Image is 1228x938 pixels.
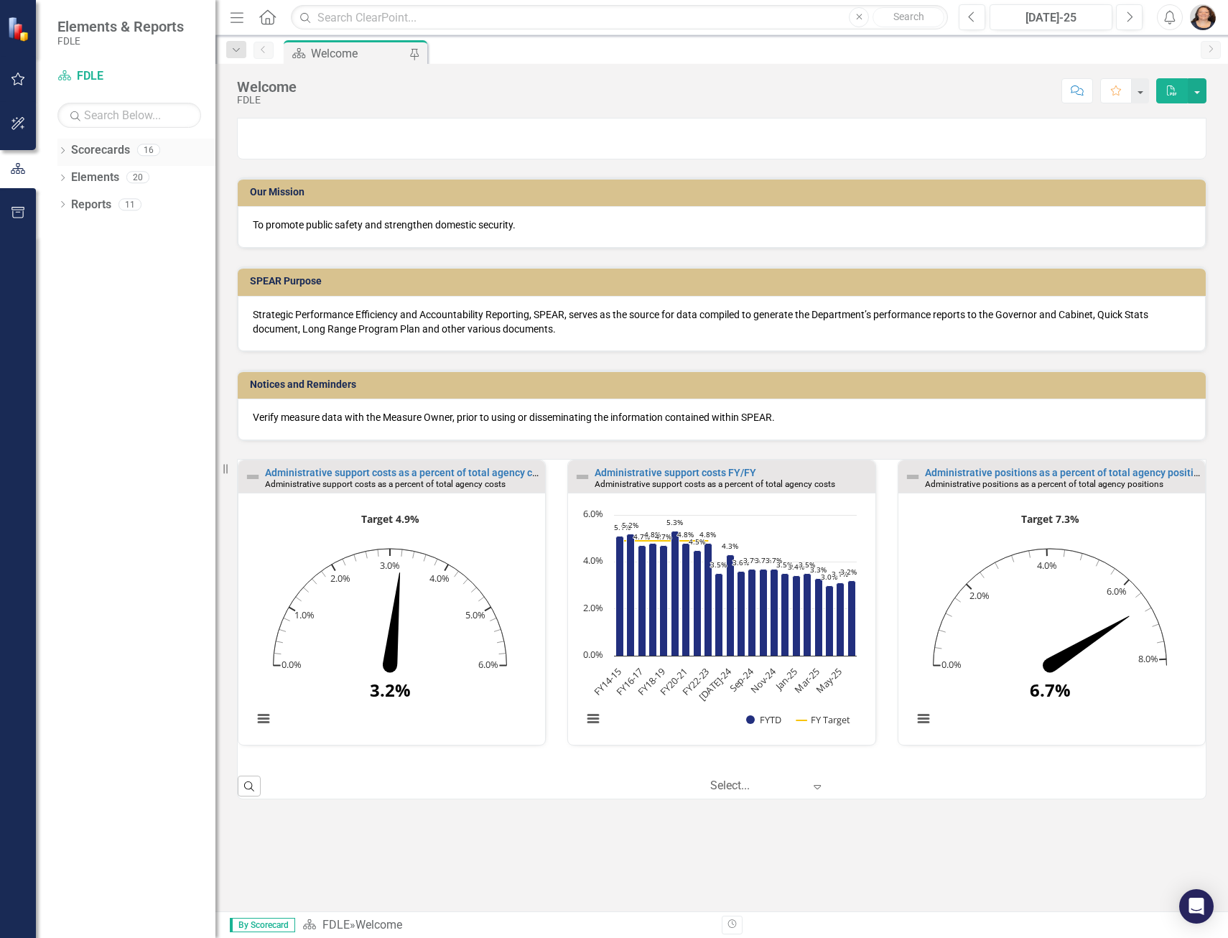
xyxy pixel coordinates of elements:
[694,550,702,656] path: FY21-22, 4.5. FYTD.
[743,555,760,565] text: 3.7%
[906,508,1198,741] div: Target 7.3%. Highcharts interactive chart.
[282,657,302,670] text: 0.0%
[776,559,793,570] text: 3.5%
[355,918,402,932] div: Welcome
[1037,559,1057,572] text: 4.0%
[237,79,297,95] div: Welcome
[622,520,638,530] text: 5.2%
[253,709,274,729] button: View chart menu, Target 4.9%
[710,559,727,570] text: 3.5%
[898,460,1206,745] div: Double-Click to Edit
[679,665,712,697] text: FY22-23
[837,582,845,656] path: May-25, 3.1. FYTD.
[906,508,1194,741] svg: Interactive chart
[748,569,756,656] path: Sep-24, 3.7. FYTD.
[291,5,948,30] input: Search ClearPoint...
[738,571,745,656] path: Aug-24, 3.6. FYTD.
[253,412,775,423] span: Verify measure data with the Measure Owner, prior to using or disseminating the information conta...
[658,665,690,697] text: FY20-21
[904,468,921,486] img: Not Defined
[660,545,668,656] path: FY18-19, 4.7. FYTD.
[57,103,201,128] input: Search Below...
[727,554,735,656] path: Jul-24, 4.3. FYTD.
[772,665,801,694] text: Jan-25
[595,467,756,478] a: Administrative support costs FY/FY
[1190,4,1216,30] img: Elizabeth Martin
[583,648,603,661] text: 0.0%
[638,545,646,656] path: FY16-17, 4.7. FYTD.
[792,665,822,695] text: Mar-25
[246,508,538,741] div: Target 4.9%. Highcharts interactive chart.
[781,573,789,656] path: Dec-24, 3.5. FYTD.
[655,531,671,542] text: 4.7%
[7,17,32,42] img: ClearPoint Strategy
[230,918,295,932] span: By Scorecard
[238,121,249,132] img: SPEAR_4_with%20FDLE%20New%20Logo_2.jpg
[311,45,406,62] div: Welcome
[633,531,650,542] text: 4.7%
[913,709,934,729] button: View chart menu, Target 7.3%
[848,580,856,656] path: Jun-25, 3.2. FYTD.
[118,198,141,210] div: 11
[746,713,781,726] button: Show FYTD
[294,608,315,621] text: 1.0%
[704,543,712,656] path: FY22-23, 4.8. FYTD.
[666,517,683,527] text: 5.3%
[429,572,450,585] text: 4.0%
[57,35,184,47] small: FDLE
[788,562,804,572] text: 3.4%
[766,555,782,565] text: 3.7%
[383,572,406,666] path: 3.2. FYTD.
[832,569,848,579] text: 3.1%
[722,541,738,551] text: 4.3%
[583,554,603,567] text: 4.0%
[465,608,485,621] text: 5.0%
[671,531,679,656] path: FY19-20, 5.3. FYTD.
[583,601,603,614] text: 2.0%
[804,573,811,656] path: Feb-25, 3.5. FYTD.
[616,531,856,656] g: FYTD, series 1 of 2. Bar series with 22 bars.
[575,508,867,741] div: Chart. Highcharts interactive chart.
[567,460,875,745] div: Double-Click to Edit
[330,572,350,585] text: 2.0%
[574,468,591,486] img: Not Defined
[732,557,749,567] text: 3.6%
[1046,610,1132,672] path: 6.7. FYTD.
[71,170,119,186] a: Elements
[583,507,603,520] text: 6.0%
[755,555,771,565] text: 3.7%
[715,573,723,656] path: FY23-24, 3.5. FYTD.
[71,197,111,213] a: Reports
[636,665,668,697] text: FY18-19
[760,569,768,656] path: Oct-24, 3.7. FYTD.
[1020,512,1079,526] text: Target 7.3%
[137,144,160,157] div: 16
[250,379,1199,390] h3: Notices and Reminders
[793,575,801,656] path: Jan-25, 3.4. FYTD.
[57,68,201,85] a: FDLE
[1030,678,1071,702] text: 6.7%
[699,529,716,539] text: 4.8%
[71,142,130,159] a: Scorecards
[771,569,778,656] path: Nov-24, 3.7. FYTD.
[796,713,851,726] button: Show FY Target
[361,512,419,526] text: Target 4.9%
[478,657,498,670] text: 6.0%
[644,529,661,539] text: 4.8%
[253,218,1191,232] p: To promote public safety and strengthen domestic security.
[583,709,603,729] button: View chart menu, Chart
[253,307,1191,336] p: Strategic Performance Efficiency and Accountability Reporting, SPEAR, serves as the source for da...
[821,572,837,582] text: 3.0%
[925,479,1163,489] small: Administrative positions as a percent of total agency positions
[748,664,778,695] text: Nov-24
[126,172,149,184] div: 20
[250,276,1199,287] h3: SPEAR Purpose
[893,11,924,22] span: Search
[689,537,705,547] text: 4.5%
[613,665,646,697] text: FY16-17
[1138,652,1158,665] text: 8.0%
[873,7,944,27] button: Search
[995,9,1107,27] div: [DATE]-25
[815,578,823,656] path: Mar-25, 3.3. FYTD.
